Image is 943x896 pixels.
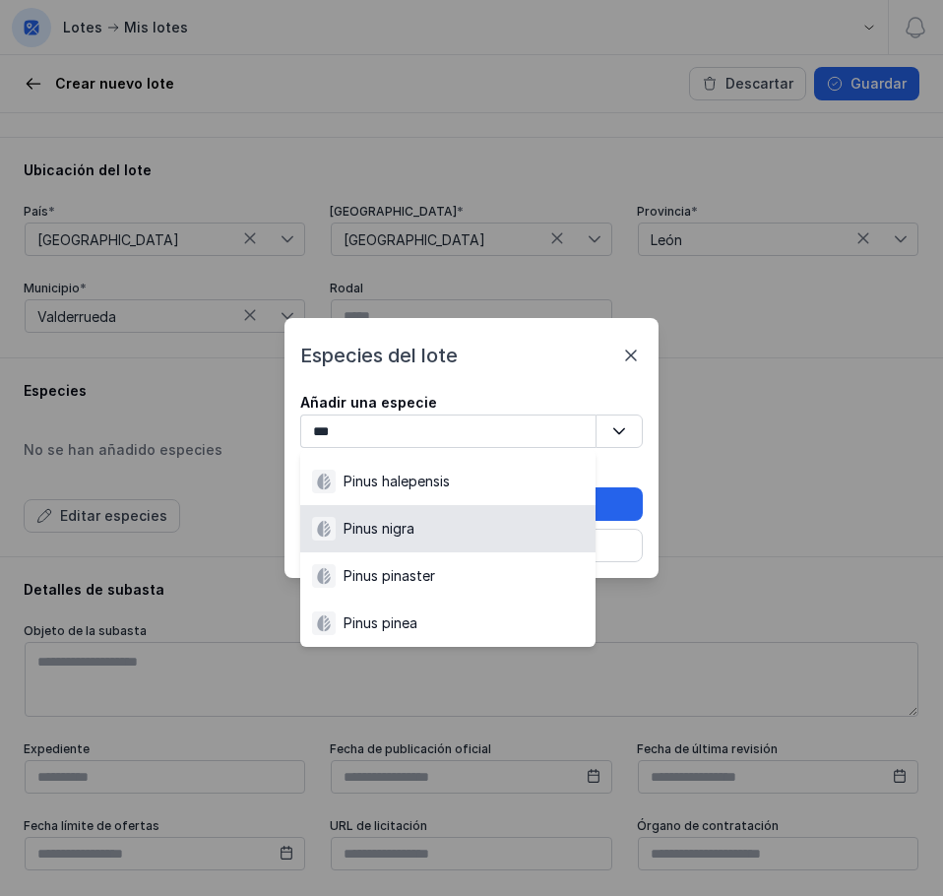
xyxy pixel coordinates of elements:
div: Pinus nigra [344,519,414,539]
li: [object Object] [300,458,596,505]
ul: Option List [300,352,596,848]
div: Pinus pinea [344,613,417,633]
li: [object Object] [300,505,596,552]
div: Añadir una especie [300,393,643,413]
div: Pinus pinaster [344,566,435,586]
div: Especies del lote [300,342,643,369]
li: [object Object] [300,552,596,600]
div: Pinus halepensis [344,472,450,491]
li: [object Object] [300,600,596,647]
